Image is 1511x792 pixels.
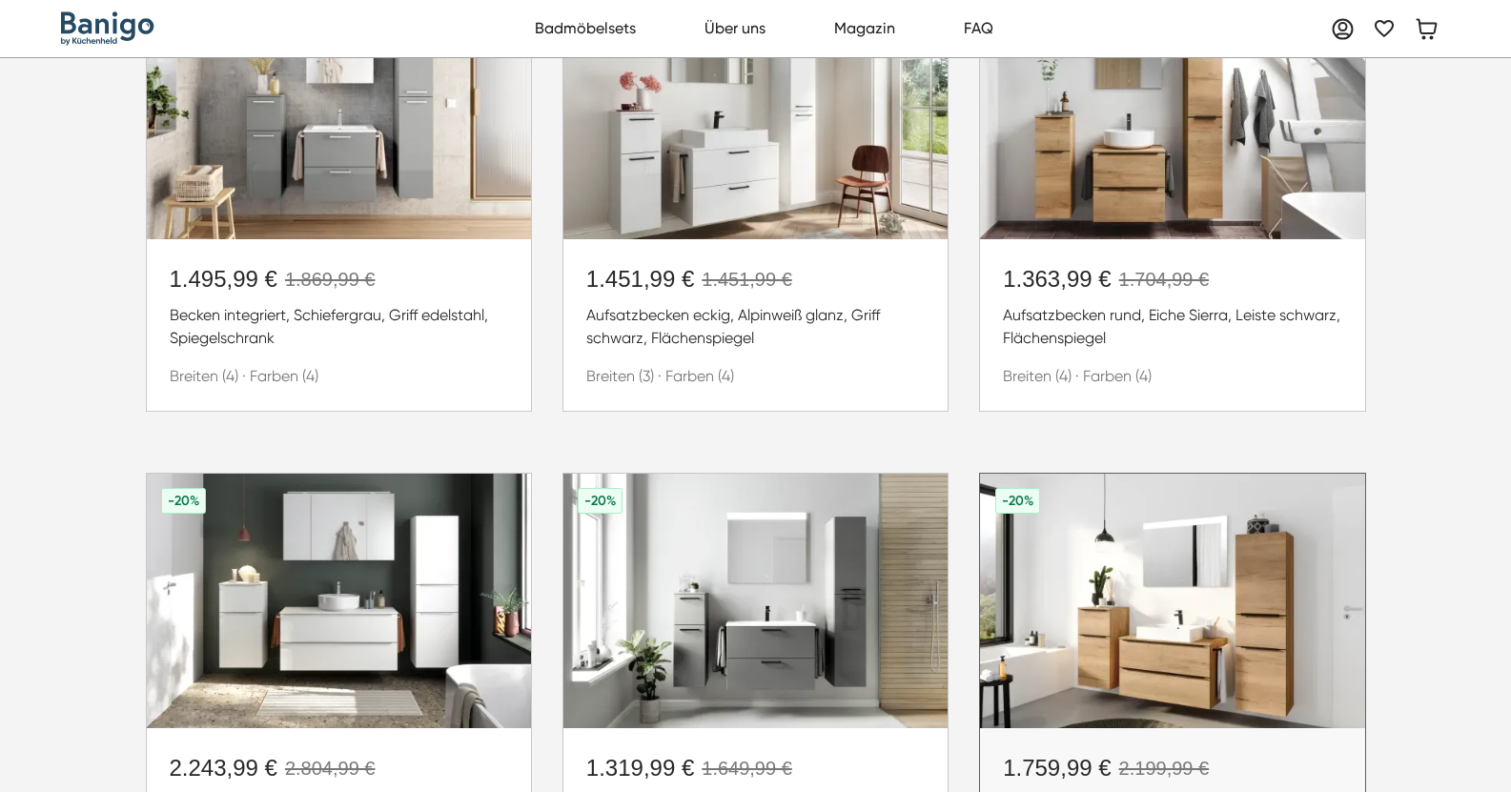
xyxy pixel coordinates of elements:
[170,751,277,785] div: 2.243,99 €
[170,365,508,388] div: Breiten (4) · Farben (4)
[586,262,694,296] div: 1.451,99 €
[1003,751,1111,785] div: 1.759,99 €
[285,754,376,782] div: 2.804,99 €
[586,751,694,785] div: 1.319,99 €
[170,262,277,296] div: 1.495,99 €
[285,265,376,294] div: 1.869,99 €
[586,365,925,388] div: Breiten (3) · Farben (4)
[1003,262,1111,296] div: 1.363,99 €
[1119,265,1210,294] div: 1.704,99 €
[584,491,616,511] div: -20%
[168,491,199,511] div: -20%
[1003,365,1341,388] div: Breiten (4) · Farben (4)
[524,10,646,48] a: Badmöbelsets
[1002,491,1033,511] div: -20%
[824,10,906,48] a: Magazin
[1003,304,1341,350] div: Aufsatzbecken rund, Eiche Sierra, Leiste schwarz, Flächenspiegel
[953,10,1004,48] a: FAQ
[1119,754,1210,782] div: 2.199,99 €
[702,265,792,294] div: 1.451,99 €
[61,11,154,46] a: home
[586,304,925,350] div: Aufsatzbecken eckig, Alpinweiß glanz, Griff schwarz, Flächenspiegel
[694,10,776,48] a: Über uns
[702,754,792,782] div: 1.649,99 €
[170,304,508,350] div: Becken integriert, Schiefergrau, Griff edelstahl, Spiegelschrank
